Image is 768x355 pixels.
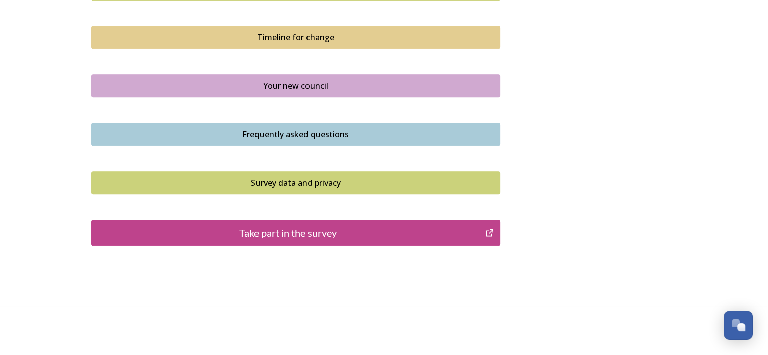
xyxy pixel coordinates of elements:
[97,31,495,43] div: Timeline for change
[91,26,500,49] button: Timeline for change
[97,177,495,189] div: Survey data and privacy
[91,123,500,146] button: Frequently asked questions
[91,220,500,246] button: Take part in the survey
[91,74,500,97] button: Your new council
[97,80,495,92] div: Your new council
[97,225,480,240] div: Take part in the survey
[724,311,753,340] button: Open Chat
[91,171,500,194] button: Survey data and privacy
[97,128,495,140] div: Frequently asked questions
